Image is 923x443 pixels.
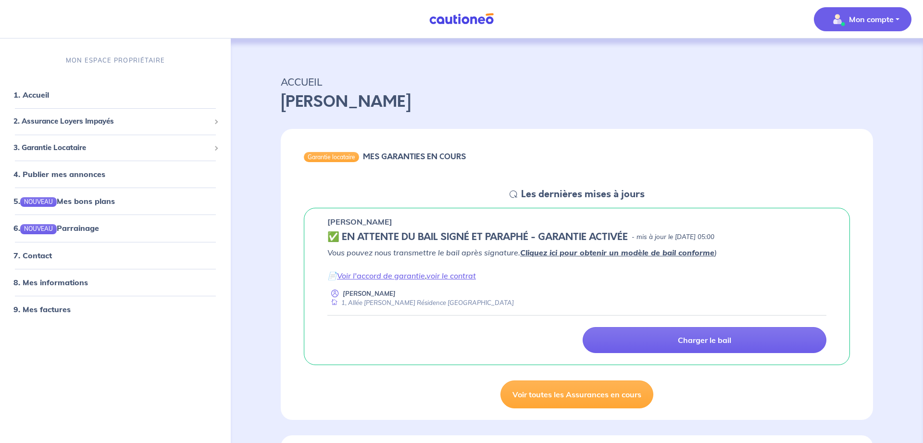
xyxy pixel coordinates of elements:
[500,380,653,408] a: Voir toutes les Assurances en cours
[343,289,396,298] p: [PERSON_NAME]
[426,271,476,280] a: voir le contrat
[678,335,731,345] p: Charger le bail
[66,56,165,65] p: MON ESPACE PROPRIÉTAIRE
[4,300,227,319] div: 9. Mes factures
[849,13,894,25] p: Mon compte
[13,116,210,127] span: 2. Assurance Loyers Impayés
[337,271,425,280] a: Voir l'accord de garantie
[13,223,99,233] a: 6.NOUVEAUParrainage
[632,232,714,242] p: - mis à jour le [DATE] 05:00
[327,231,628,243] h5: ✅️️️ EN ATTENTE DU BAIL SIGNÉ ET PARAPHÉ - GARANTIE ACTIVÉE
[4,112,227,131] div: 2. Assurance Loyers Impayés
[13,169,105,179] a: 4. Publier mes annonces
[281,73,873,90] p: ACCUEIL
[583,327,826,353] a: Charger le bail
[520,248,714,257] a: Cliquez ici pour obtenir un modèle de bail conforme
[814,7,911,31] button: illu_account_valid_menu.svgMon compte
[363,152,466,161] h6: MES GARANTIES EN COURS
[13,251,52,260] a: 7. Contact
[327,231,826,243] div: state: CONTRACT-SIGNED, Context: IN-LANDLORD,IS-GL-CAUTION-IN-LANDLORD
[13,278,88,287] a: 8. Mes informations
[830,12,845,27] img: illu_account_valid_menu.svg
[425,13,498,25] img: Cautioneo
[281,90,873,114] p: [PERSON_NAME]
[4,85,227,104] div: 1. Accueil
[4,273,227,292] div: 8. Mes informations
[4,246,227,265] div: 7. Contact
[521,189,645,200] h5: Les dernières mises à jours
[327,216,392,228] p: [PERSON_NAME]
[13,142,210,153] span: 3. Garantie Locataire
[327,271,476,280] em: 📄 ,
[13,196,115,206] a: 5.NOUVEAUMes bons plans
[327,248,717,257] em: Vous pouvez nous transmettre le bail après signature. )
[13,90,49,100] a: 1. Accueil
[4,139,227,157] div: 3. Garantie Locataire
[327,298,514,307] div: 1, Allée [PERSON_NAME] Résidence [GEOGRAPHIC_DATA]
[304,152,359,162] div: Garantie locataire
[4,165,227,184] div: 4. Publier mes annonces
[13,304,71,314] a: 9. Mes factures
[4,191,227,211] div: 5.NOUVEAUMes bons plans
[4,218,227,238] div: 6.NOUVEAUParrainage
